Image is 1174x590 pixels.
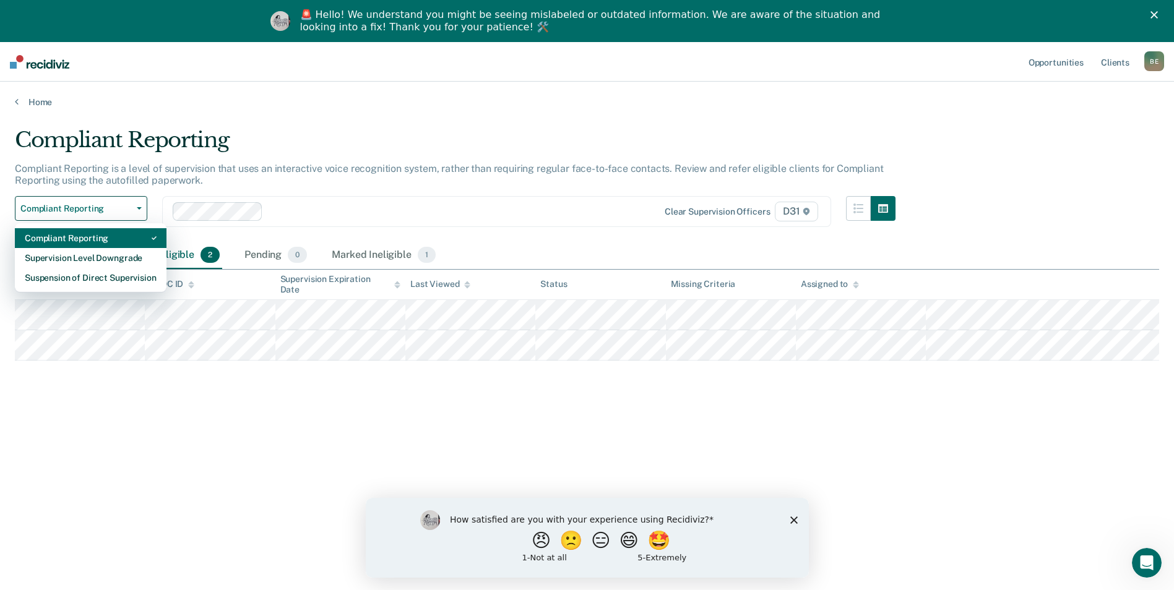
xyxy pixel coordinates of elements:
a: Clients [1098,42,1132,82]
a: Home [15,96,1159,108]
div: Close [1150,11,1163,19]
div: Compliant Reporting [25,228,157,248]
div: Marked Ineligible1 [329,242,438,269]
button: Compliant Reporting [15,196,147,221]
div: Clear supervision officers [665,207,770,217]
span: Compliant Reporting [20,203,132,214]
div: Pending0 [242,242,309,269]
span: 2 [201,247,220,263]
a: Opportunities [1026,42,1086,82]
div: Almost Eligible2 [123,242,222,269]
div: Last Viewed [410,279,470,289]
span: 0 [288,247,307,263]
iframe: Intercom live chat [1132,548,1162,578]
button: BE [1144,51,1164,71]
div: Missing Criteria [671,279,736,289]
div: B E [1144,51,1164,71]
div: Compliant Reporting [15,127,896,163]
div: Status [540,279,567,289]
img: Profile image for Kim [270,11,290,31]
div: Assigned to [801,279,859,289]
div: 🚨 Hello! We understand you might be seeing mislabeled or outdated information. We are aware of th... [300,9,884,33]
div: TDOC ID [150,279,194,289]
div: Suspension of Direct Supervision [25,268,157,288]
div: Supervision Expiration Date [280,274,400,295]
span: 1 [418,247,436,263]
p: Compliant Reporting is a level of supervision that uses an interactive voice recognition system, ... [15,163,883,186]
div: Supervision Level Downgrade [25,248,157,268]
iframe: Survey by Kim from Recidiviz [366,498,809,578]
span: D31 [775,202,818,221]
img: Recidiviz [10,55,69,69]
